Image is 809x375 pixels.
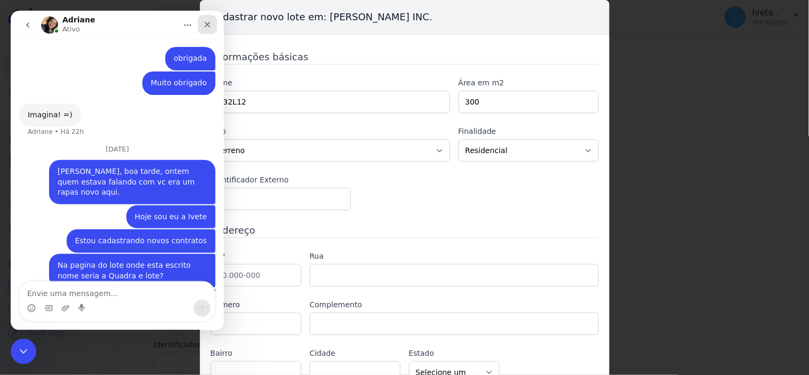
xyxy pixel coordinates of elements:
button: Selecionador de Emoji [17,293,25,302]
div: obrigada [155,36,205,60]
div: Imagina! =) [17,99,62,110]
div: Estou cadastrando novos contratos [65,225,197,236]
label: Tipo [211,126,450,137]
label: Número [211,299,301,310]
div: Ivete diz… [9,219,205,243]
div: Na pagina do lote onde esta escrito nome seria a Quadra e lote? [47,250,196,270]
div: obrigada [163,43,196,53]
div: Estou cadastrando novos contratos [56,219,205,242]
div: Ivete diz… [9,195,205,219]
button: Upload do anexo [51,293,59,302]
div: Muito obrigado [140,67,196,78]
label: Finalidade [459,126,599,137]
label: Nome [211,77,450,89]
button: Início [167,4,187,25]
p: Ativo [52,13,69,24]
div: Adriane • Há 22h [17,118,73,124]
div: Fechar [187,4,206,23]
div: Muito obrigado [132,61,205,84]
label: Bairro [211,348,301,359]
div: Ivete diz… [9,61,205,93]
div: [PERSON_NAME], boa tarde, ontem quem estava falando com vc era um rapas novo aqui. [38,149,205,194]
div: Ivete diz… [9,149,205,195]
div: Ivete diz… [9,36,205,61]
div: Hoje sou eu a Ivete [116,195,205,218]
label: CEP [211,251,301,262]
button: Start recording [68,293,76,302]
h3: Informações básicas [211,50,599,64]
div: Hoje sou eu a Ivete [124,201,196,212]
input: 00.000-000 [211,264,301,286]
div: Ivete diz… [9,243,205,278]
div: [DATE] [9,135,205,149]
button: Enviar uma mensagem [183,289,200,306]
textarea: Envie uma mensagem... [9,271,204,289]
label: Rua [310,251,599,262]
div: Adriane diz… [9,93,205,135]
iframe: Intercom live chat [11,339,36,364]
label: Complemento [310,299,599,310]
div: Imagina! =)Adriane • Há 22h [9,93,70,116]
iframe: Intercom live chat [11,11,224,330]
label: Identificador Externo [211,174,351,186]
div: [PERSON_NAME], boa tarde, ontem quem estava falando com vc era um rapas novo aqui. [47,156,196,187]
label: Área em m2 [459,77,599,89]
h3: Endereço [211,223,599,237]
div: Na pagina do lote onde esta escrito nome seria a Quadra e lote? [38,243,205,277]
label: Cidade [310,348,401,359]
label: Estado [409,348,500,359]
button: Selecionador de GIF [34,293,42,302]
